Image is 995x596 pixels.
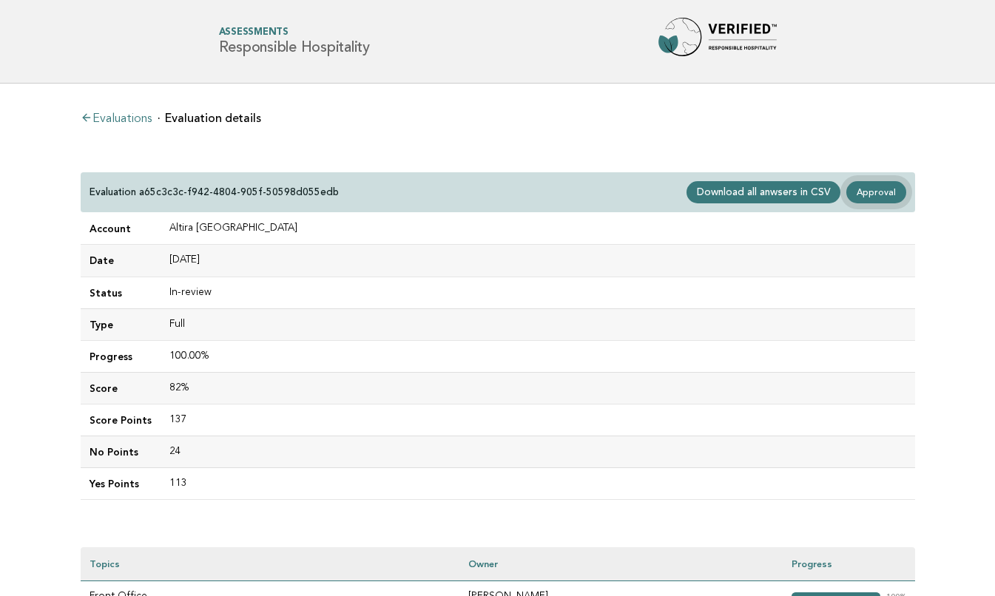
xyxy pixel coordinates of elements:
[783,547,915,580] th: Progress
[161,468,915,500] td: 113
[161,372,915,404] td: 82%
[81,308,161,340] td: Type
[161,245,915,277] td: [DATE]
[161,308,915,340] td: Full
[81,277,161,308] td: Status
[81,547,460,580] th: Topics
[219,28,370,55] h1: Responsible Hospitality
[219,28,370,38] span: Assessments
[161,340,915,372] td: 100.00%
[81,468,161,500] td: Yes Points
[846,181,905,203] a: Approval
[81,113,152,125] a: Evaluations
[81,245,161,277] td: Date
[81,404,161,436] td: Score Points
[81,340,161,372] td: Progress
[658,18,777,65] img: Forbes Travel Guide
[81,213,161,245] td: Account
[90,186,339,199] p: Evaluation a65c3c3c-f942-4804-905f-50598d055edb
[161,213,915,245] td: Altira [GEOGRAPHIC_DATA]
[161,277,915,308] td: In-review
[459,547,782,580] th: Owner
[81,372,161,404] td: Score
[161,436,915,467] td: 24
[158,112,261,124] li: Evaluation details
[81,436,161,467] td: No Points
[687,181,840,203] a: Download all anwsers in CSV
[161,404,915,436] td: 137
